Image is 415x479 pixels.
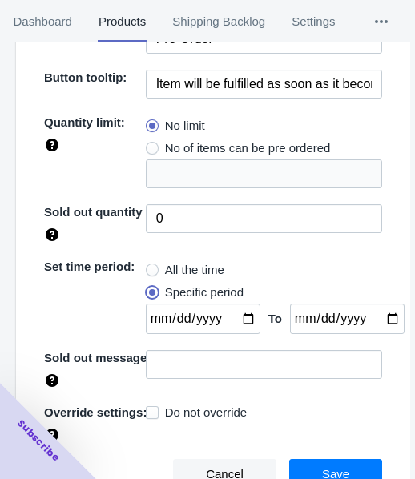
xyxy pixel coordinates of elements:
[349,1,414,42] button: More tabs
[44,115,125,129] span: Quantity limit:
[165,284,244,300] span: Specific period
[98,1,146,42] span: Products
[268,312,282,325] span: To
[165,405,248,421] span: Do not override
[165,118,205,134] span: No limit
[172,1,266,42] span: Shipping Backlog
[44,260,135,273] span: Set time period:
[165,262,224,278] span: All the time
[44,205,142,219] span: Sold out quantity
[44,70,127,84] span: Button tooltip:
[13,1,72,42] span: Dashboard
[165,140,331,156] span: No of items can be pre ordered
[44,351,151,364] span: Sold out message:
[292,1,336,42] span: Settings
[14,417,62,465] span: Subscribe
